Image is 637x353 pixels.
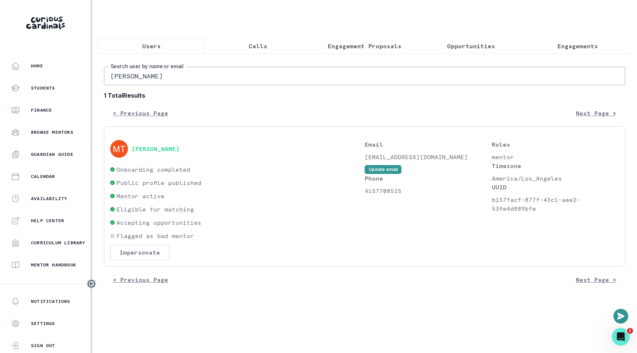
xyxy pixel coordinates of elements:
p: America/Los_Angeles [492,174,619,183]
p: Mentor Handbook [31,262,76,268]
button: Next Page > [567,106,625,120]
p: b157facf-877f-43c1-aee2-539e4d889bfe [492,195,619,213]
button: < Previous Page [104,272,177,287]
b: 1 Total Results [104,91,625,100]
iframe: Intercom live chat [612,328,630,346]
p: Browse Mentors [31,129,73,135]
p: [EMAIL_ADDRESS][DOMAIN_NAME] [365,153,492,161]
img: Curious Cardinals Logo [26,17,65,29]
p: Sign Out [31,343,55,349]
p: Availability [31,196,67,202]
p: Accepting opportunities [116,218,201,227]
p: Eligible for matching [116,205,194,214]
p: Public profile published [116,178,201,187]
p: Roles [492,140,619,149]
button: Impersonate [110,245,169,260]
p: Settings [31,321,55,326]
button: Update email [365,165,401,174]
p: Email [365,140,492,149]
p: Phone [365,174,492,183]
p: Opportunities [447,42,495,50]
p: Home [31,63,43,69]
p: UUID [492,183,619,192]
p: Timezone [492,161,619,170]
p: mentor [492,153,619,161]
p: Finance [31,107,52,113]
p: Calls [249,42,267,50]
img: svg [110,140,128,158]
button: Open or close messaging widget [613,309,628,324]
p: Engagements [557,42,598,50]
p: Help Center [31,218,64,224]
p: Mentor active [116,192,164,200]
button: < Previous Page [104,106,177,120]
p: Curriculum Library [31,240,86,246]
p: Notifications [31,298,70,304]
span: 1 [627,328,633,334]
p: Guardian Guide [31,151,73,157]
p: Users [142,42,161,50]
button: [PERSON_NAME] [132,145,180,153]
p: 4157708525 [365,186,492,195]
button: Toggle sidebar [87,279,96,289]
p: Flagged as bad mentor [116,231,194,240]
button: Next Page > [567,272,625,287]
p: Calendar [31,174,55,179]
p: Engagement Proposals [328,42,401,50]
p: Students [31,85,55,91]
p: Onboarding completed [116,165,190,174]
